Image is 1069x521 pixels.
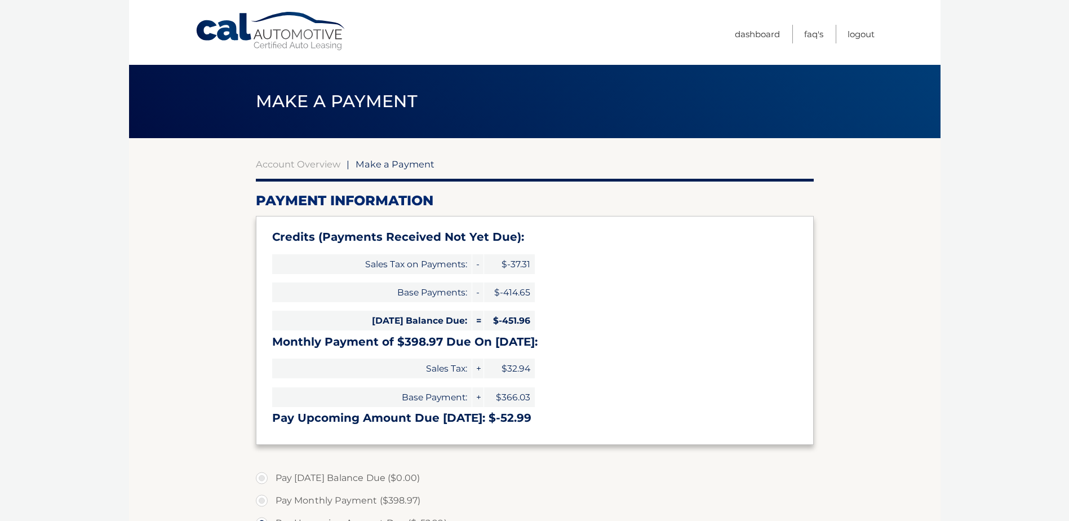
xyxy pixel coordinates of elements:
a: Cal Automotive [195,11,347,51]
span: Base Payment: [272,387,472,407]
span: $-451.96 [484,311,535,330]
span: $-414.65 [484,282,535,302]
a: Dashboard [735,25,780,43]
span: = [472,311,484,330]
span: Make a Payment [356,158,434,170]
span: Sales Tax on Payments: [272,254,472,274]
h3: Monthly Payment of $398.97 Due On [DATE]: [272,335,797,349]
h3: Pay Upcoming Amount Due [DATE]: $-52.99 [272,411,797,425]
label: Pay [DATE] Balance Due ($0.00) [256,467,814,489]
span: | [347,158,349,170]
a: Account Overview [256,158,340,170]
span: [DATE] Balance Due: [272,311,472,330]
h2: Payment Information [256,192,814,209]
a: Logout [848,25,875,43]
span: Base Payments: [272,282,472,302]
span: - [472,254,484,274]
span: + [472,359,484,378]
span: Make a Payment [256,91,418,112]
label: Pay Monthly Payment ($398.97) [256,489,814,512]
span: $32.94 [484,359,535,378]
h3: Credits (Payments Received Not Yet Due): [272,230,797,244]
span: $366.03 [484,387,535,407]
span: $-37.31 [484,254,535,274]
a: FAQ's [804,25,823,43]
span: + [472,387,484,407]
span: - [472,282,484,302]
span: Sales Tax: [272,359,472,378]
